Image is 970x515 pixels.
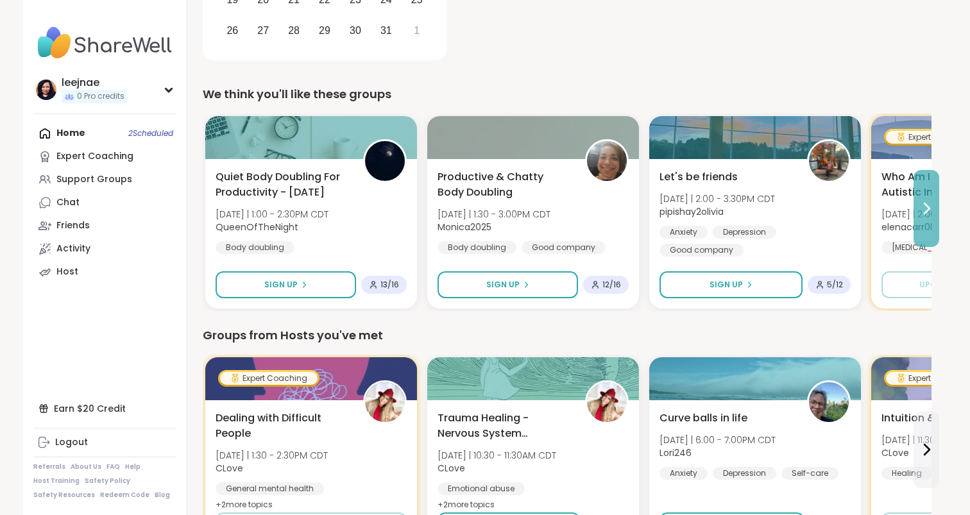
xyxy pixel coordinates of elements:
[438,208,550,221] span: [DATE] | 1:30 - 3:00PM CDT
[216,271,356,298] button: Sign Up
[62,76,127,90] div: leejnae
[257,22,269,39] div: 27
[56,150,133,163] div: Expert Coaching
[380,280,399,290] span: 13 / 16
[216,462,243,475] b: CLove
[56,266,78,278] div: Host
[226,22,238,39] div: 26
[216,221,298,233] b: QueenOfTheNight
[220,372,318,385] div: Expert Coaching
[288,22,300,39] div: 28
[56,196,80,209] div: Chat
[710,279,743,291] span: Sign Up
[216,169,349,200] span: Quiet Body Doubling For Productivity - [DATE]
[659,434,776,446] span: [DATE] | 6:00 - 7:00PM CDT
[372,17,400,44] div: Choose Friday, October 31st, 2025
[106,462,120,471] a: FAQ
[438,449,556,462] span: [DATE] | 10:30 - 11:30AM CDT
[365,382,405,422] img: CLove
[414,22,420,39] div: 1
[659,467,708,480] div: Anxiety
[280,17,308,44] div: Choose Tuesday, October 28th, 2025
[713,226,776,239] div: Depression
[438,410,571,441] span: Trauma Healing - Nervous System Regulation
[881,446,909,459] b: CLove
[216,410,349,441] span: Dealing with Difficult People
[380,22,392,39] div: 31
[659,446,692,459] b: Lori246
[100,491,149,500] a: Redeem Code
[403,17,430,44] div: Choose Saturday, November 1st, 2025
[56,219,90,232] div: Friends
[33,214,176,237] a: Friends
[155,491,170,500] a: Blog
[827,280,843,290] span: 5 / 12
[203,85,932,103] div: We think you'll like these groups
[438,221,491,233] b: Monica2025
[486,279,520,291] span: Sign Up
[311,17,339,44] div: Choose Wednesday, October 29th, 2025
[809,382,849,422] img: Lori246
[33,21,176,65] img: ShareWell Nav Logo
[881,241,966,254] div: [MEDICAL_DATA]
[33,431,176,454] a: Logout
[438,462,465,475] b: CLove
[216,208,328,221] span: [DATE] | 1:00 - 2:30PM CDT
[216,241,294,254] div: Body doubling
[33,191,176,214] a: Chat
[219,17,246,44] div: Choose Sunday, October 26th, 2025
[125,462,140,471] a: Help
[809,141,849,181] img: pipishay2olivia
[33,145,176,168] a: Expert Coaching
[33,397,176,420] div: Earn $20 Credit
[33,491,95,500] a: Safety Resources
[56,173,132,186] div: Support Groups
[659,192,775,205] span: [DATE] | 2:00 - 3:30PM CDT
[342,17,370,44] div: Choose Thursday, October 30th, 2025
[33,168,176,191] a: Support Groups
[438,241,516,254] div: Body doubling
[587,382,627,422] img: CLove
[659,410,747,426] span: Curve balls in life
[522,241,606,254] div: Good company
[713,467,776,480] div: Depression
[216,449,328,462] span: [DATE] | 1:30 - 2:30PM CDT
[56,242,90,255] div: Activity
[319,22,330,39] div: 29
[33,260,176,283] a: Host
[781,467,838,480] div: Self-care
[85,477,130,485] a: Safety Policy
[881,221,934,233] b: elenacarr0ll
[659,205,724,218] b: pipishay2olivia
[71,462,101,471] a: About Us
[438,169,571,200] span: Productive & Chatty Body Doubling
[55,436,88,449] div: Logout
[881,467,932,480] div: Healing
[250,17,277,44] div: Choose Monday, October 27th, 2025
[587,141,627,181] img: Monica2025
[264,279,298,291] span: Sign Up
[659,244,744,257] div: Good company
[33,477,80,485] a: Host Training
[659,169,738,185] span: Let's be friends
[33,462,65,471] a: Referrals
[216,482,324,495] div: General mental health
[659,226,708,239] div: Anxiety
[203,326,932,344] div: Groups from Hosts you've met
[350,22,361,39] div: 30
[36,80,56,100] img: leejnae
[365,141,405,181] img: QueenOfTheNight
[77,91,124,102] span: 0 Pro credits
[602,280,621,290] span: 12 / 16
[33,237,176,260] a: Activity
[659,271,803,298] button: Sign Up
[438,271,578,298] button: Sign Up
[438,482,525,495] div: Emotional abuse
